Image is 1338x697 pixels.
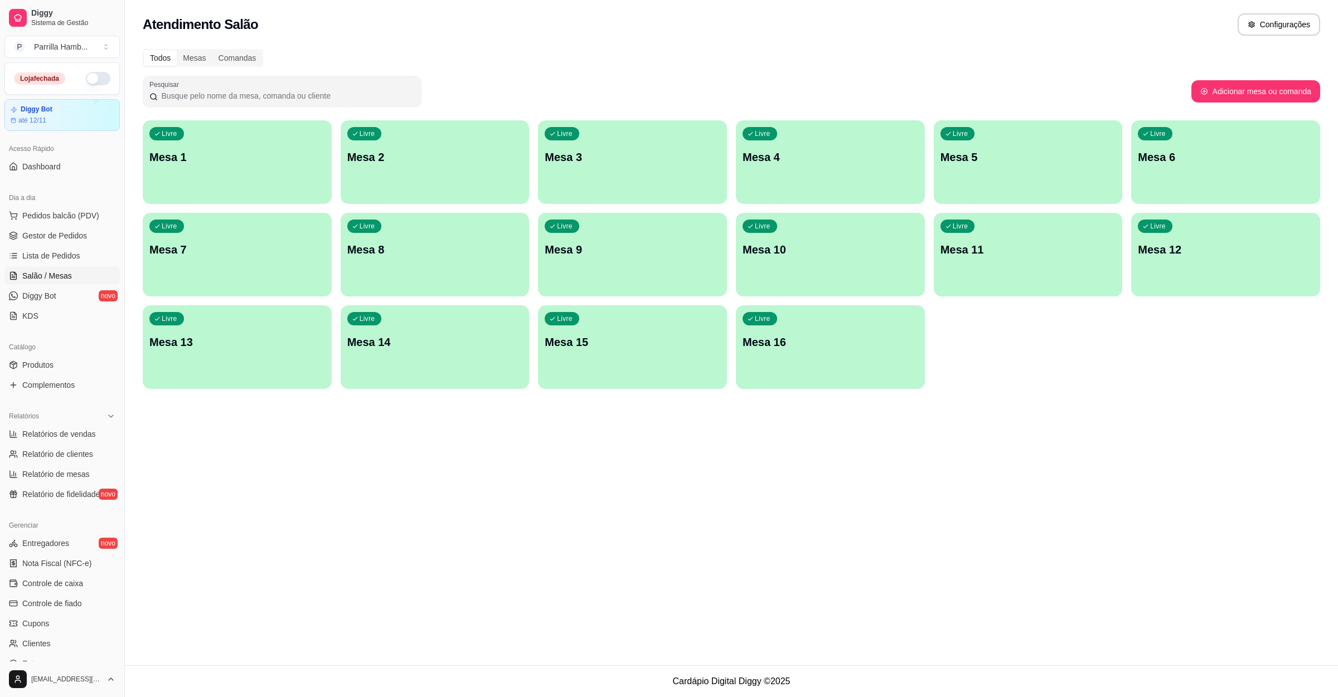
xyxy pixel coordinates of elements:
button: LivreMesa 14 [341,305,530,389]
button: Alterar Status [86,72,110,85]
label: Pesquisar [149,80,183,89]
p: Mesa 7 [149,242,325,257]
p: Livre [162,129,177,138]
p: Livre [557,222,573,231]
p: Livre [755,129,770,138]
span: Relatórios [9,412,39,421]
p: Livre [953,129,968,138]
div: Catálogo [4,338,120,356]
p: Mesa 5 [941,149,1116,165]
p: Livre [360,129,375,138]
div: Parrilla Hamb ... [34,41,88,52]
span: Diggy [31,8,115,18]
span: Relatório de fidelidade [22,489,100,500]
button: LivreMesa 8 [341,213,530,296]
button: LivreMesa 3 [538,120,727,204]
p: Mesa 15 [545,334,720,350]
a: Gestor de Pedidos [4,227,120,245]
button: [EMAIL_ADDRESS][DOMAIN_NAME] [4,666,120,693]
a: Relatório de fidelidadenovo [4,485,120,503]
button: LivreMesa 15 [538,305,727,389]
a: Cupons [4,615,120,632]
p: Mesa 11 [941,242,1116,257]
span: Complementos [22,379,75,391]
a: DiggySistema de Gestão [4,4,120,31]
span: Gestor de Pedidos [22,230,87,241]
span: Cupons [22,618,49,629]
p: Livre [1150,222,1166,231]
button: Select a team [4,36,120,58]
a: Dashboard [4,158,120,176]
a: Estoque [4,655,120,672]
p: Livre [557,129,573,138]
a: Relatório de mesas [4,465,120,483]
span: Controle de fiado [22,598,82,609]
a: Salão / Mesas [4,267,120,285]
span: Salão / Mesas [22,270,72,281]
a: Diggy Botnovo [4,287,120,305]
a: Entregadoresnovo [4,534,120,552]
h2: Atendimento Salão [143,16,258,33]
a: Lista de Pedidos [4,247,120,265]
p: Livre [162,314,177,323]
article: até 12/11 [18,116,46,125]
span: Relatório de clientes [22,449,93,460]
span: KDS [22,310,38,321]
button: LivreMesa 10 [736,213,925,296]
a: Complementos [4,376,120,394]
button: Configurações [1238,13,1320,36]
button: LivreMesa 11 [934,213,1123,296]
a: Nota Fiscal (NFC-e) [4,554,120,572]
p: Mesa 13 [149,334,325,350]
a: Controle de fiado [4,594,120,612]
span: Produtos [22,359,54,371]
button: LivreMesa 2 [341,120,530,204]
div: Comandas [212,50,263,66]
button: Adicionar mesa ou comanda [1191,80,1320,103]
span: Nota Fiscal (NFC-e) [22,558,91,569]
span: Pedidos balcão (PDV) [22,210,99,221]
span: P [14,41,25,52]
p: Mesa 10 [743,242,918,257]
p: Livre [1150,129,1166,138]
span: Estoque [22,658,51,669]
footer: Cardápio Digital Diggy © 2025 [125,665,1338,697]
span: Lista de Pedidos [22,250,80,261]
p: Mesa 16 [743,334,918,350]
p: Mesa 9 [545,242,720,257]
p: Livre [755,314,770,323]
button: LivreMesa 9 [538,213,727,296]
article: Diggy Bot [21,105,52,114]
p: Mesa 2 [347,149,523,165]
span: [EMAIL_ADDRESS][DOMAIN_NAME] [31,675,102,684]
a: Produtos [4,356,120,374]
div: Todos [144,50,177,66]
div: Dia a dia [4,189,120,207]
button: LivreMesa 12 [1131,213,1320,296]
span: Dashboard [22,161,61,172]
button: LivreMesa 5 [934,120,1123,204]
div: Loja fechada [14,72,65,85]
p: Mesa 6 [1138,149,1313,165]
span: Sistema de Gestão [31,18,115,27]
input: Pesquisar [158,90,415,101]
span: Entregadores [22,538,69,549]
div: Gerenciar [4,516,120,534]
p: Livre [360,314,375,323]
p: Mesa 3 [545,149,720,165]
button: LivreMesa 6 [1131,120,1320,204]
button: LivreMesa 16 [736,305,925,389]
button: LivreMesa 4 [736,120,925,204]
p: Mesa 12 [1138,242,1313,257]
a: KDS [4,307,120,325]
span: Relatórios de vendas [22,428,96,440]
p: Mesa 4 [743,149,918,165]
p: Livre [360,222,375,231]
a: Controle de caixa [4,574,120,592]
p: Livre [162,222,177,231]
p: Mesa 1 [149,149,325,165]
p: Livre [557,314,573,323]
span: Diggy Bot [22,290,56,301]
span: Clientes [22,638,51,649]
p: Livre [953,222,968,231]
